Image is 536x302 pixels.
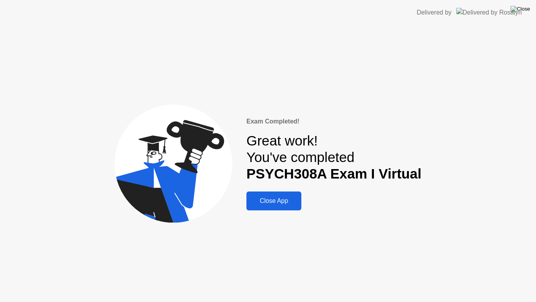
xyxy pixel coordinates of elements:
[510,6,530,12] img: Close
[246,117,421,126] div: Exam Completed!
[249,197,299,204] div: Close App
[246,133,421,182] div: Great work! You've completed
[246,166,421,181] b: PSYCH308A Exam I Virtual
[417,8,452,17] div: Delivered by
[246,192,301,210] button: Close App
[456,8,522,17] img: Delivered by Rosalyn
